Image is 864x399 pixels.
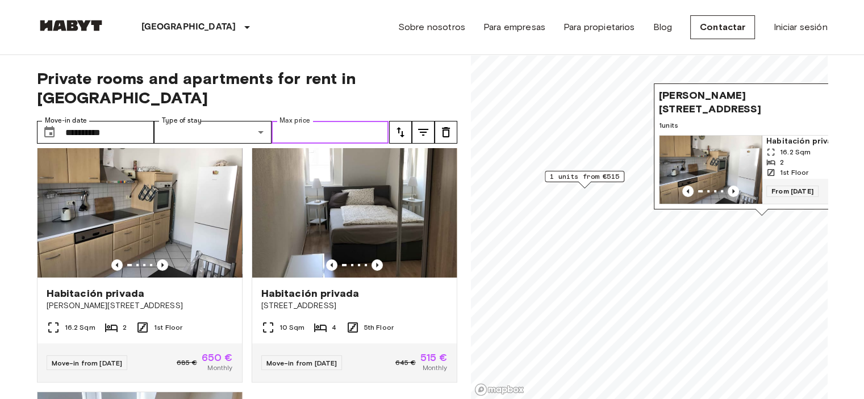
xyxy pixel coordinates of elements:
[326,259,337,271] button: Previous image
[389,121,412,144] button: tune
[780,147,811,157] span: 16.2 Sqm
[780,167,808,178] span: 1st Floor
[682,186,694,197] button: Previous image
[154,322,182,333] span: 1st Floor
[202,352,233,363] span: 650 €
[37,69,457,107] span: Private rooms and apartments for rent in [GEOGRAPHIC_DATA]
[483,20,545,34] a: Para empresas
[545,171,624,188] div: Map marker
[398,20,465,34] a: Sobre nosotros
[564,20,635,34] a: Para propietarios
[332,322,336,333] span: 4
[412,121,435,144] button: tune
[261,287,360,300] span: Habitación privada
[690,15,755,39] a: Contactar
[364,322,394,333] span: 5th Floor
[550,171,619,182] span: 1 units from €515
[37,20,105,31] img: Habyt
[38,121,61,144] button: Choose date, selected date is 1 Oct 2025
[261,300,448,312] span: [STREET_ADDRESS]
[141,20,236,34] p: [GEOGRAPHIC_DATA]
[65,322,95,333] span: 16.2 Sqm
[252,141,457,383] a: Marketing picture of unit DE-04-029-005-03HFPrevious imagePrevious imageHabitación privada[STREET...
[422,363,447,373] span: Monthly
[395,358,416,368] span: 645 €
[474,383,524,396] a: Mapbox logo
[279,116,310,125] label: Max price
[279,322,305,333] span: 10 Sqm
[52,359,123,367] span: Move-in from [DATE]
[47,287,145,300] span: Habitación privada
[111,259,123,271] button: Previous image
[659,89,842,116] span: [PERSON_NAME][STREET_ADDRESS]
[162,116,202,125] label: Type of stay
[157,259,168,271] button: Previous image
[728,186,739,197] button: Previous image
[773,20,827,34] a: Iniciar sesión
[420,352,448,363] span: 515 €
[37,141,243,383] a: Marketing picture of unit DE-04-031-001-01HFPrevious imagePrevious imageHabitación privada[PERSON...
[37,141,242,278] img: Marketing picture of unit DE-04-031-001-01HF
[47,300,233,312] span: [PERSON_NAME][STREET_ADDRESS]
[653,20,672,34] a: Blog
[123,322,127,333] span: 2
[372,259,383,271] button: Previous image
[45,116,87,125] label: Move-in date
[780,157,784,167] span: 2
[177,358,197,368] span: 685 €
[660,136,762,204] img: Marketing picture of unit DE-04-031-001-01HF
[766,136,859,147] span: Habitación privada
[266,359,337,367] span: Move-in from [DATE]
[435,121,457,144] button: tune
[252,141,457,278] img: Marketing picture of unit DE-04-029-005-03HF
[207,363,232,373] span: Monthly
[766,186,819,197] span: From [DATE]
